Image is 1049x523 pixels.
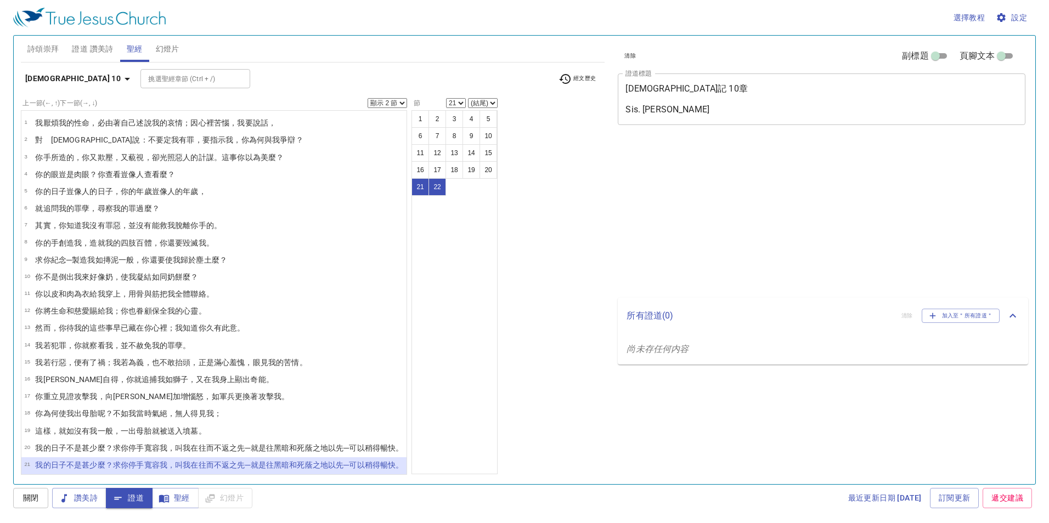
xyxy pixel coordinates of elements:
button: 5 [480,110,497,128]
wh7561: ，要指示 [195,135,303,144]
wh6757: 之地 [313,444,404,452]
span: 詩頌崇拜 [27,42,59,56]
wh3708: ，如軍兵更換著 [204,392,289,401]
button: 7 [428,127,446,145]
span: 19 [24,427,30,433]
span: 聖經 [127,42,143,56]
span: 聖經 [161,491,190,505]
button: 12 [428,144,446,162]
span: 20 [24,444,30,450]
wh6635: 我。 [274,392,289,401]
span: 17 [24,393,30,399]
i: 尚未存任何内容 [627,344,689,354]
span: 頁腳文本 [960,49,995,62]
wh7036: ，眼見 [245,358,307,367]
wh5352: 我的罪孽 [152,341,191,350]
span: 2 [24,136,27,142]
p: 其實，你知道 [35,220,222,231]
wh7561: ，便有了禍 [66,358,307,367]
span: 副標題 [902,49,928,62]
button: 20 [480,161,497,179]
button: 設定 [994,8,1031,28]
wh1320: 為衣給我穿上 [74,289,214,298]
button: 4 [463,110,480,128]
wh5439: ，你還要毀滅 [152,238,214,247]
span: 3 [24,154,27,160]
wh4751: ，我要說話 [229,118,276,127]
span: 設定 [998,11,1027,25]
wh5354: 我的性命 [59,118,276,127]
wh8141: 豈像人 [152,187,206,196]
p: 我若犯罪 [35,340,190,351]
wh5375: 頭 [183,358,307,367]
button: 證道 [106,488,153,508]
span: 證道 讚美詩 [72,42,113,56]
button: 加入至＂所有證道＂ [922,309,1000,323]
span: 16 [24,376,30,382]
wh480: ；我若為義 [105,358,307,367]
wh6083: 麼？ [212,255,227,264]
span: 讚美詩 [61,491,98,505]
span: 加入至＂所有證道＂ [929,311,993,321]
button: 19 [463,161,480,179]
wh1082: 。 [396,444,403,452]
iframe: from-child [613,137,945,293]
wh5413: 我來好像奶 [74,272,198,281]
p: 你的手 [35,237,214,248]
wh1320: 眼？你查看 [82,170,175,179]
wh2416: 和慈愛 [66,306,206,315]
wh7358: 呢？不如我當時氣絕 [98,409,222,418]
wh990: 就被送入 [152,427,206,435]
wh2895: 麼？ [268,153,284,162]
wh7200: 豈像人 [121,170,175,179]
span: 幻燈片 [156,42,179,56]
wh6679: 我如獅子 [157,375,274,384]
wh3045: 我，你為何與我爭辯 [225,135,303,144]
wh3318: 母胎 [82,409,222,418]
wh5315: 厭煩 [43,118,277,127]
textarea: [DEMOGRAPHIC_DATA]記 10章 Sis. [PERSON_NAME] [625,83,1018,115]
wh2487: 攻擊 [258,392,290,401]
button: 選擇教程 [949,8,990,28]
button: 15 [480,144,497,162]
wh7896: 我，叫我在往 [160,461,404,469]
wh559: ：不要定我有罪 [140,135,303,144]
wh6845: 你心裡 [144,323,245,332]
p: 然而，你待我的這些事早已藏在 [35,322,245,333]
wh6663: ，也不敢抬 [144,358,307,367]
wh7649: 羞愧 [229,358,307,367]
span: 5 [24,187,27,194]
wh5785: 和肉 [59,289,214,298]
wh3117: ， [199,187,206,196]
wh7200: 我的苦情 [268,358,307,367]
b: [DEMOGRAPHIC_DATA] 10 [25,72,121,86]
p: 對 [DEMOGRAPHIC_DATA] [35,134,303,145]
wh3824: ；我知道 [167,323,245,332]
wh4592: 麼？求你停 [98,461,404,469]
wh7725: 之先─就是往黑暗 [229,444,403,452]
span: 10 [24,273,30,279]
wh3045: 你久有此意。 [199,323,245,332]
wh776: 以先─可以稍得 [328,444,403,452]
wh3117: 豈像人 [66,187,206,196]
span: 12 [24,307,30,313]
span: 9 [24,256,27,262]
wh2318: 見證 [59,392,289,401]
span: 13 [24,324,30,330]
wh2617: 賜給 [89,306,206,315]
wh7378: ？ [296,135,303,144]
wh3027: 的。 [206,221,222,230]
span: 15 [24,359,30,365]
span: 4 [24,170,27,177]
p: 這樣，就如沒有我一般，一出母胎 [35,425,206,436]
wh5800: 述說我的哀情 [136,118,276,127]
button: 10 [480,127,497,145]
wh5771: 。 [183,341,190,350]
wh4592: 暢快 [380,461,403,469]
wh5869: 豈是肉 [59,170,175,179]
wh3018: 的，你又欺壓 [66,153,284,162]
button: 經文歷史 [552,71,603,87]
button: [DEMOGRAPHIC_DATA] 10 [21,69,138,89]
button: 22 [428,178,446,196]
label: 上一節 (←, ↑) 下一節 (→, ↓) [22,100,97,106]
